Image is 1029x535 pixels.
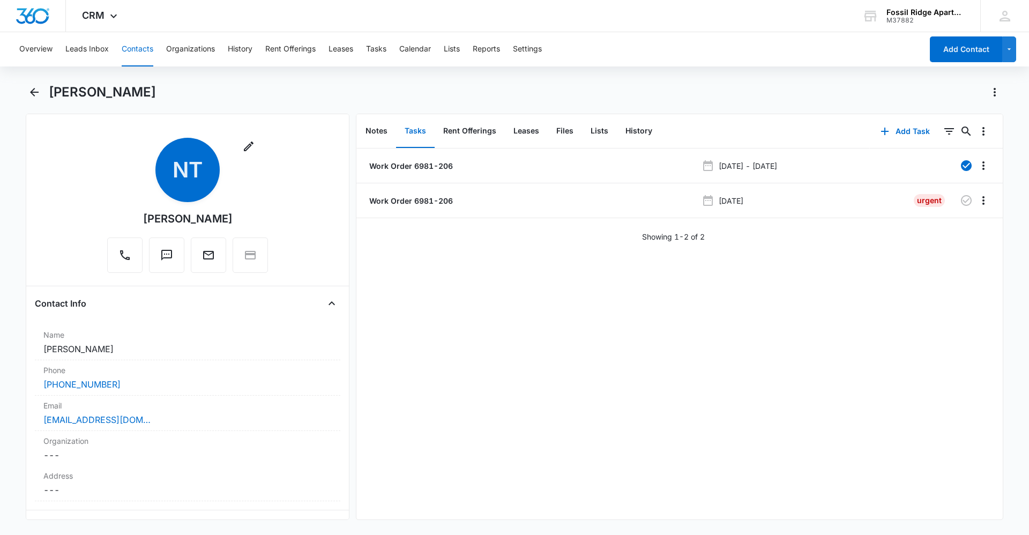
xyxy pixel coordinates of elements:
button: Add Contact [930,36,1002,62]
button: Tasks [396,115,435,148]
p: Showing 1-2 of 2 [642,231,705,242]
button: Close [323,295,340,312]
button: Contacts [122,32,153,66]
button: Leases [329,32,353,66]
button: Filters [941,123,958,140]
label: Address [43,470,332,481]
a: Call [107,254,143,263]
p: [DATE] - [DATE] [719,160,777,172]
dd: [PERSON_NAME] [43,343,332,355]
a: Email [191,254,226,263]
button: Search... [958,123,975,140]
button: Rent Offerings [265,32,316,66]
button: Back [26,84,42,101]
h1: [PERSON_NAME] [49,84,156,100]
button: Leases [505,115,548,148]
div: Email[EMAIL_ADDRESS][DOMAIN_NAME] [35,396,340,431]
div: Phone[PHONE_NUMBER] [35,360,340,396]
button: Overflow Menu [975,123,992,140]
button: Email [191,237,226,273]
div: account id [886,17,965,24]
button: Overflow Menu [975,192,992,209]
span: NT [155,138,220,202]
div: account name [886,8,965,17]
div: Urgent [914,194,945,207]
span: CRM [82,10,105,21]
button: Files [548,115,582,148]
button: Notes [357,115,396,148]
div: [PERSON_NAME] [143,211,233,227]
a: [PHONE_NUMBER] [43,378,121,391]
p: [DATE] [719,195,743,206]
button: Lists [582,115,617,148]
dd: --- [43,484,332,496]
button: Rent Offerings [435,115,505,148]
a: [EMAIL_ADDRESS][DOMAIN_NAME] [43,413,151,426]
button: Text [149,237,184,273]
button: Tasks [366,32,386,66]
dd: --- [43,449,332,462]
h4: Contact Info [35,297,86,310]
button: Settings [513,32,542,66]
button: Reports [473,32,500,66]
button: Organizations [166,32,215,66]
div: Name[PERSON_NAME] [35,325,340,360]
button: Overflow Menu [975,157,992,174]
div: Organization--- [35,431,340,466]
label: Phone [43,365,332,376]
button: Actions [986,84,1003,101]
a: Work Order 6981-206 [367,160,453,172]
button: Add Task [870,118,941,144]
button: Call [107,237,143,273]
button: Calendar [399,32,431,66]
a: Text [149,254,184,263]
button: History [228,32,252,66]
div: Address--- [35,466,340,501]
label: Name [43,329,332,340]
label: Organization [43,435,332,447]
label: Email [43,400,332,411]
button: Lists [444,32,460,66]
button: History [617,115,661,148]
button: Overview [19,32,53,66]
button: Leads Inbox [65,32,109,66]
a: Work Order 6981-206 [367,195,453,206]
